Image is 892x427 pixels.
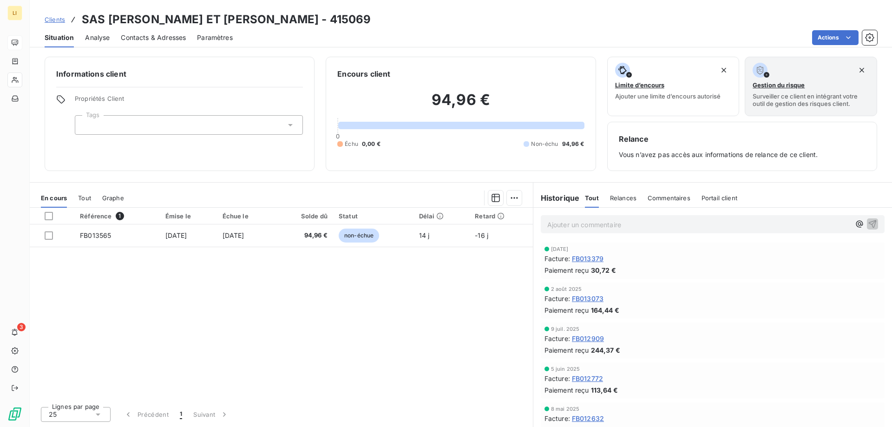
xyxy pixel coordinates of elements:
[336,132,340,140] span: 0
[188,405,235,424] button: Suivant
[82,11,371,28] h3: SAS [PERSON_NAME] ET [PERSON_NAME] - 415069
[17,323,26,331] span: 3
[551,326,580,332] span: 9 juil. 2025
[544,305,589,315] span: Paiement reçu
[753,92,869,107] span: Surveiller ce client en intégrant votre outil de gestion des risques client.
[544,265,589,275] span: Paiement reçu
[85,33,110,42] span: Analyse
[80,212,154,220] div: Référence
[80,231,111,239] span: FB013565
[475,231,488,239] span: -16 j
[544,345,589,355] span: Paiement reçu
[419,212,464,220] div: Délai
[591,265,616,275] span: 30,72 €
[551,366,580,372] span: 5 juin 2025
[197,33,233,42] span: Paramètres
[572,334,604,343] span: FB012909
[223,212,269,220] div: Échue le
[591,345,620,355] span: 244,37 €
[551,286,582,292] span: 2 août 2025
[56,68,303,79] h6: Informations client
[49,410,57,419] span: 25
[648,194,690,202] span: Commentaires
[280,231,328,240] span: 94,96 €
[165,212,211,220] div: Émise le
[7,6,22,20] div: LI
[551,406,580,412] span: 8 mai 2025
[165,231,187,239] span: [DATE]
[102,194,124,202] span: Graphe
[339,212,408,220] div: Statut
[544,374,570,383] span: Facture :
[174,405,188,424] button: 1
[812,30,859,45] button: Actions
[591,305,619,315] span: 164,44 €
[337,91,584,118] h2: 94,96 €
[121,33,186,42] span: Contacts & Adresses
[551,246,569,252] span: [DATE]
[339,229,379,243] span: non-échue
[533,192,580,204] h6: Historique
[345,140,358,148] span: Échu
[745,57,877,116] button: Gestion du risqueSurveiller ce client en intégrant votre outil de gestion des risques client.
[572,374,603,383] span: FB012772
[562,140,584,148] span: 94,96 €
[78,194,91,202] span: Tout
[544,294,570,303] span: Facture :
[83,121,90,129] input: Ajouter une valeur
[41,194,67,202] span: En cours
[610,194,636,202] span: Relances
[572,254,603,263] span: FB013379
[475,212,527,220] div: Retard
[753,81,805,89] span: Gestion du risque
[118,405,174,424] button: Précédent
[619,133,866,145] h6: Relance
[180,410,182,419] span: 1
[7,407,22,421] img: Logo LeanPay
[615,81,664,89] span: Limite d’encours
[860,395,883,418] iframe: Intercom live chat
[544,254,570,263] span: Facture :
[544,334,570,343] span: Facture :
[572,414,604,423] span: FB012632
[615,92,721,100] span: Ajouter une limite d’encours autorisé
[585,194,599,202] span: Tout
[702,194,737,202] span: Portail client
[280,212,328,220] div: Solde dû
[116,212,124,220] span: 1
[419,231,430,239] span: 14 j
[223,231,244,239] span: [DATE]
[45,15,65,24] a: Clients
[619,133,866,159] div: Vous n’avez pas accès aux informations de relance de ce client.
[75,95,303,108] span: Propriétés Client
[544,414,570,423] span: Facture :
[572,294,603,303] span: FB013073
[45,16,65,23] span: Clients
[337,68,390,79] h6: Encours client
[591,385,618,395] span: 113,64 €
[544,385,589,395] span: Paiement reçu
[362,140,380,148] span: 0,00 €
[531,140,558,148] span: Non-échu
[45,33,74,42] span: Situation
[607,57,740,116] button: Limite d’encoursAjouter une limite d’encours autorisé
